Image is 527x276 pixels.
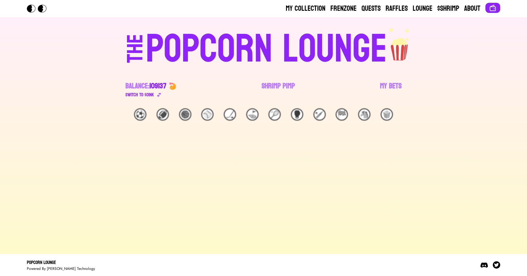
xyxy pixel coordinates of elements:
[387,27,412,62] img: popcorn
[262,81,295,98] a: Shrimp Pimp
[358,108,370,121] div: 🐴
[246,108,259,121] div: ⛳️
[464,4,480,14] a: About
[291,108,303,121] div: 🥊
[27,266,95,271] div: Powered By [PERSON_NAME] Technology
[437,4,459,14] a: $Shrimp
[313,108,326,121] div: 🏏
[125,81,166,91] div: Balance:
[330,4,357,14] a: Frenzone
[74,27,453,69] a: THEPOPCORN LOUNGEpopcorn
[201,108,214,121] div: ⚾️
[224,108,236,121] div: 🏒
[336,108,348,121] div: 🏁
[493,261,500,269] img: Twitter
[27,259,95,266] div: Popcorn Lounge
[268,108,281,121] div: 🎾
[179,108,191,121] div: 🏀
[480,261,488,269] img: Discord
[27,5,51,13] img: Popcorn
[146,30,387,69] div: POPCORN LOUNGE
[380,81,402,98] a: My Bets
[489,4,496,12] img: Connect wallet
[381,108,393,121] div: 🍿
[169,82,176,90] img: 🍤
[286,4,325,14] a: My Collection
[125,91,154,98] div: Switch to $ OINK
[386,4,408,14] a: Raffles
[362,4,381,14] a: Quests
[134,108,146,121] div: ⚽️
[413,4,432,14] a: Lounge
[124,34,146,75] div: THE
[157,108,169,121] div: 🏈
[149,79,166,93] span: 109137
